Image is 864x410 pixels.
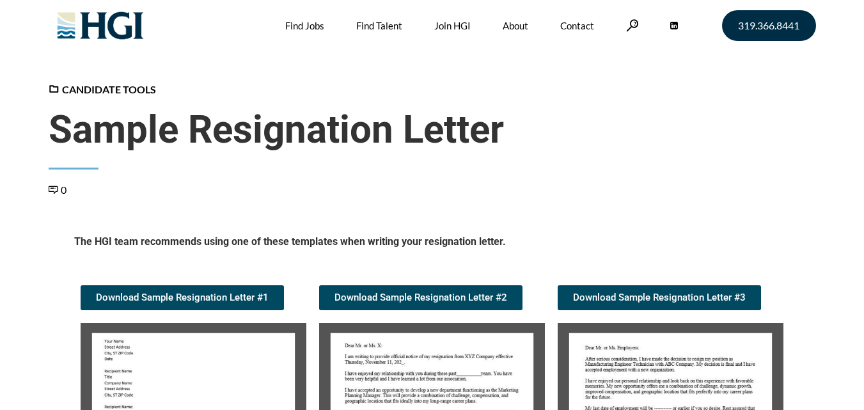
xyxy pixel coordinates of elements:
[738,20,799,31] span: 319.366.8441
[74,235,790,253] h5: The HGI team recommends using one of these templates when writing your resignation letter.
[81,285,284,310] a: Download Sample Resignation Letter #1
[49,107,816,153] span: Sample Resignation Letter
[722,10,816,41] a: 319.366.8441
[626,19,639,31] a: Search
[573,293,746,303] span: Download Sample Resignation Letter #3
[319,285,522,310] a: Download Sample Resignation Letter #2
[558,285,761,310] a: Download Sample Resignation Letter #3
[334,293,507,303] span: Download Sample Resignation Letter #2
[49,83,156,95] a: Candidate Tools
[49,184,67,196] a: 0
[96,293,269,303] span: Download Sample Resignation Letter #1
